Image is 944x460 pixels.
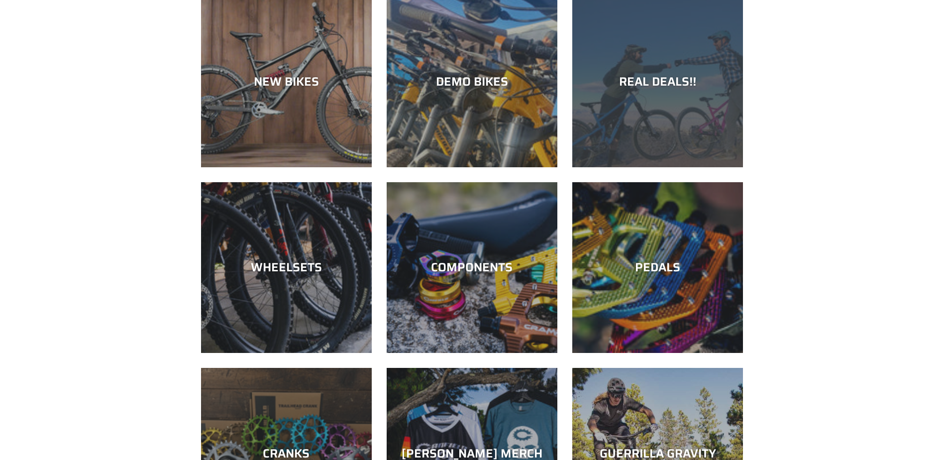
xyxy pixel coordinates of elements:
[201,75,372,89] div: NEW BIKES
[572,182,743,353] a: PEDALS
[387,260,557,275] div: COMPONENTS
[387,75,557,89] div: DEMO BIKES
[572,75,743,89] div: REAL DEALS!!
[572,260,743,275] div: PEDALS
[201,182,372,353] a: WHEELSETS
[201,260,372,275] div: WHEELSETS
[387,182,557,353] a: COMPONENTS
